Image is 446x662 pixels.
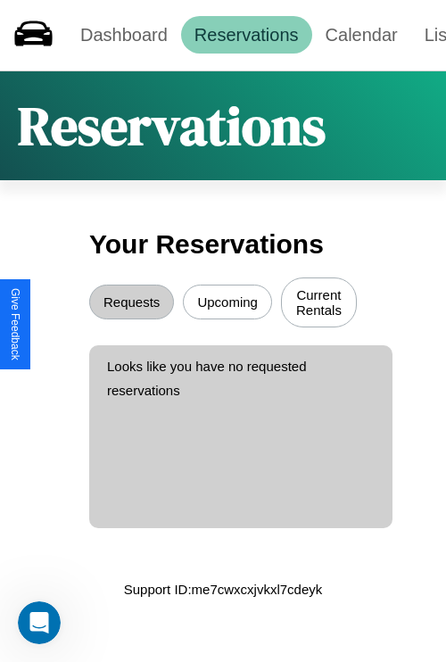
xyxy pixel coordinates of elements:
a: Reservations [181,16,312,54]
a: Dashboard [67,16,181,54]
div: Give Feedback [9,288,21,360]
button: Current Rentals [281,277,357,327]
p: Looks like you have no requested reservations [107,354,375,402]
button: Requests [89,285,174,319]
h1: Reservations [18,89,326,162]
p: Support ID: me7cwxcxjvkxl7cdeyk [124,577,323,601]
a: Calendar [312,16,411,54]
h3: Your Reservations [89,220,357,269]
button: Upcoming [183,285,272,319]
iframe: Intercom live chat [18,601,61,644]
